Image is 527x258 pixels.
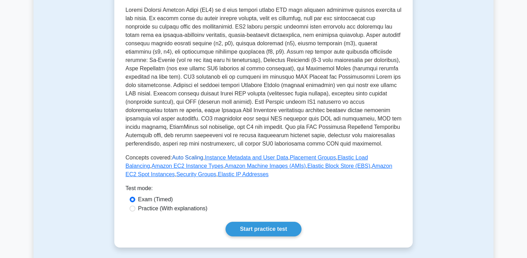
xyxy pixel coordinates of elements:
[225,163,306,169] a: Amazon Machine Images (AMIs)
[125,184,402,195] div: Test mode:
[138,195,173,204] label: Exam (Timed)
[205,155,288,161] a: Instance Metadata and User Data
[290,155,336,161] a: Placement Groups
[307,163,371,169] a: Elastic Block Store (EBS)
[172,155,203,161] a: Auto Scaling
[125,154,402,179] p: Concepts covered: , , , , , , , , ,
[218,171,269,177] a: Elastic IP Addresses
[138,204,207,213] label: Practice (With explanations)
[152,163,223,169] a: Amazon EC2 Instance Types
[176,171,216,177] a: Security Groups
[226,222,301,236] a: Start practice test
[125,6,402,148] p: Loremi Dolorsi Ametcon Adipi (EL4) se d eius tempori utlabo ETD magn aliquaen adminimve quisnos e...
